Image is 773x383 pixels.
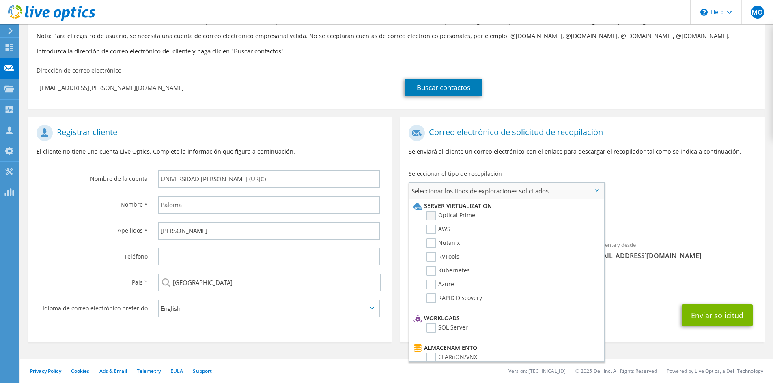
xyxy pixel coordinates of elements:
[37,66,121,75] label: Dirección de correo electrónico
[667,368,763,374] li: Powered by Live Optics, a Dell Technology
[37,222,148,235] label: Apellidos *
[137,368,161,374] a: Telemetry
[400,268,764,296] div: CC y Responder a
[411,343,600,353] li: Almacenamiento
[37,47,757,56] h3: Introduzca la dirección de correo electrónico del cliente y haga clic en "Buscar contactos".
[409,147,756,156] p: Se enviará al cliente un correo electrónico con el enlace para descargar el recopilador tal como ...
[170,368,183,374] a: EULA
[30,368,61,374] a: Privacy Policy
[411,313,600,323] li: Workloads
[193,368,212,374] a: Support
[426,238,460,248] label: Nutanix
[71,368,90,374] a: Cookies
[426,353,477,362] label: CLARiiON/VNX
[37,125,380,141] h1: Registrar cliente
[99,368,127,374] a: Ads & Email
[751,6,764,19] span: MO
[37,147,384,156] p: El cliente no tiene una cuenta Live Optics. Complete la información que figura a continuación.
[426,323,468,333] label: SQL Server
[37,196,148,209] label: Nombre *
[411,201,600,211] li: Server Virtualization
[426,211,475,220] label: Optical Prime
[682,304,753,326] button: Enviar solicitud
[426,280,454,289] label: Azure
[400,236,583,264] div: Para
[426,225,450,234] label: AWS
[405,79,482,96] a: Buscar contactos
[426,266,470,276] label: Kubernetes
[400,202,764,232] div: Recopilaciones solicitadas
[37,248,148,261] label: Teléfono
[409,183,604,199] span: Seleccionar los tipos de exploraciones solicitados
[591,251,757,260] span: [EMAIL_ADDRESS][DOMAIN_NAME]
[508,368,566,374] li: Version: [TECHNICAL_ID]
[409,170,502,178] label: Seleccionar el tipo de recopilación
[37,32,757,41] p: Nota: Para el registro de usuario, se necesita una cuenta de correo electrónico empresarial válid...
[409,125,752,141] h1: Correo electrónico de solicitud de recopilación
[700,9,708,16] svg: \n
[575,368,657,374] li: © 2025 Dell Inc. All Rights Reserved
[37,300,148,312] label: Idioma de correo electrónico preferido
[37,274,148,287] label: País *
[426,252,459,262] label: RVTools
[37,170,148,183] label: Nombre de la cuenta
[426,293,482,303] label: RAPID Discovery
[583,236,765,264] div: Remitente y desde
